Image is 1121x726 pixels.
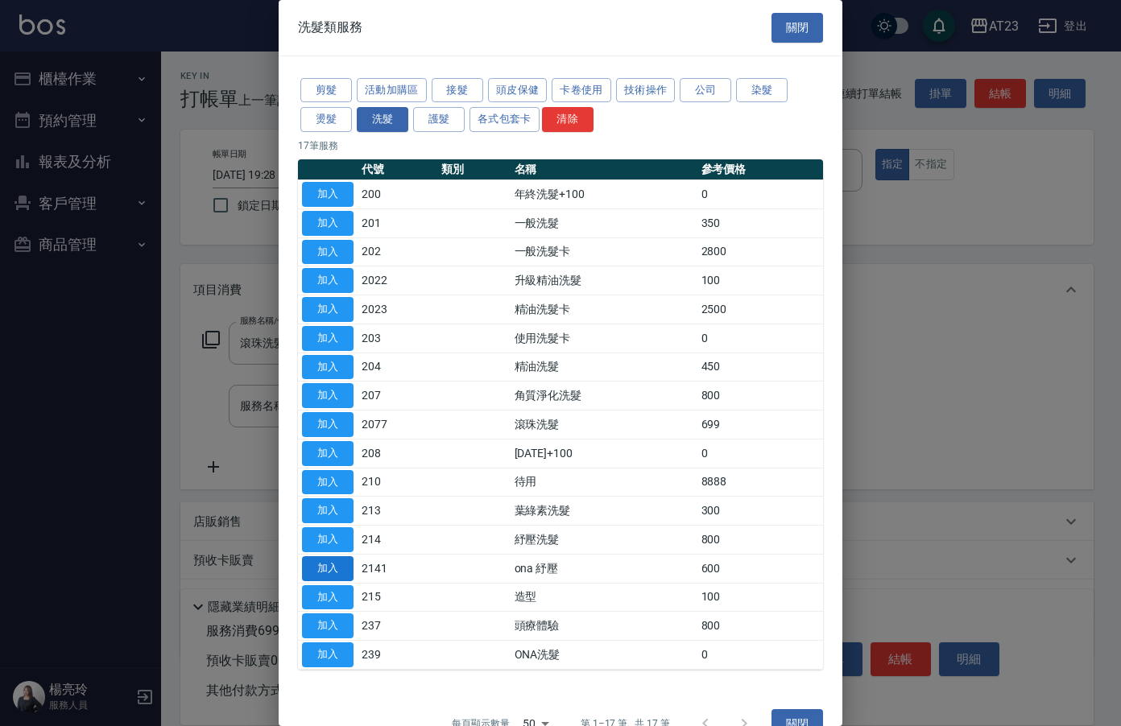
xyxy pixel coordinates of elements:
button: 關閉 [771,13,823,43]
button: 活動加購區 [357,78,427,103]
button: 加入 [302,268,354,293]
p: 17 筆服務 [298,138,823,153]
button: 接髮 [432,78,483,103]
button: 加入 [302,556,354,581]
td: 2023 [358,295,437,324]
td: 200 [358,180,437,209]
th: 代號 [358,159,437,180]
td: 2141 [358,554,437,583]
button: 護髮 [413,107,465,132]
button: 加入 [302,470,354,495]
td: 207 [358,382,437,410]
td: 角質淨化洗髮 [511,382,697,410]
td: 208 [358,439,437,468]
button: 各式包套卡 [469,107,540,132]
th: 名稱 [511,159,697,180]
td: 2022 [358,266,437,295]
button: 加入 [302,383,354,408]
td: 201 [358,208,437,237]
td: 100 [697,266,823,295]
button: 頭皮保健 [488,78,548,103]
td: 699 [697,410,823,439]
button: 燙髮 [300,107,352,132]
td: 239 [358,641,437,670]
td: 215 [358,583,437,612]
td: 使用洗髮卡 [511,324,697,353]
td: 升級精油洗髮 [511,266,697,295]
td: 300 [697,497,823,526]
button: 加入 [302,211,354,236]
button: 剪髮 [300,78,352,103]
button: 加入 [302,240,354,265]
button: 染髮 [736,78,788,103]
button: 公司 [680,78,731,103]
td: 213 [358,497,437,526]
button: 加入 [302,355,354,380]
td: 214 [358,526,437,555]
button: 清除 [542,107,594,132]
button: 加入 [302,642,354,667]
td: 0 [697,180,823,209]
button: 加入 [302,297,354,322]
button: 加入 [302,326,354,351]
td: 造型 [511,583,697,612]
td: 葉綠素洗髮 [511,497,697,526]
button: 卡卷使用 [552,78,611,103]
th: 類別 [437,159,510,180]
td: ona 紓壓 [511,554,697,583]
td: 100 [697,583,823,612]
td: 202 [358,237,437,266]
td: 210 [358,468,437,497]
td: 0 [697,641,823,670]
td: 600 [697,554,823,583]
td: 頭療體驗 [511,612,697,641]
td: 一般洗髮卡 [511,237,697,266]
td: 待用 [511,468,697,497]
td: 精油洗髮卡 [511,295,697,324]
button: 技術操作 [616,78,676,103]
td: ONA洗髮 [511,641,697,670]
button: 洗髮 [357,107,408,132]
button: 加入 [302,412,354,437]
button: 加入 [302,498,354,523]
td: 0 [697,439,823,468]
td: 800 [697,526,823,555]
td: 237 [358,612,437,641]
td: 0 [697,324,823,353]
td: 年終洗髮+100 [511,180,697,209]
td: 350 [697,208,823,237]
td: 800 [697,382,823,410]
td: 2077 [358,410,437,439]
td: 204 [358,353,437,382]
td: 一般洗髮 [511,208,697,237]
button: 加入 [302,527,354,552]
button: 加入 [302,613,354,638]
td: 450 [697,353,823,382]
td: 滾珠洗髮 [511,410,697,439]
th: 參考價格 [697,159,823,180]
td: 8888 [697,468,823,497]
button: 加入 [302,585,354,610]
td: 精油洗髮 [511,353,697,382]
td: [DATE]+100 [511,439,697,468]
button: 加入 [302,182,354,207]
span: 洗髮類服務 [298,19,362,35]
td: 紓壓洗髮 [511,526,697,555]
td: 2500 [697,295,823,324]
td: 2800 [697,237,823,266]
button: 加入 [302,441,354,466]
td: 800 [697,612,823,641]
td: 203 [358,324,437,353]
